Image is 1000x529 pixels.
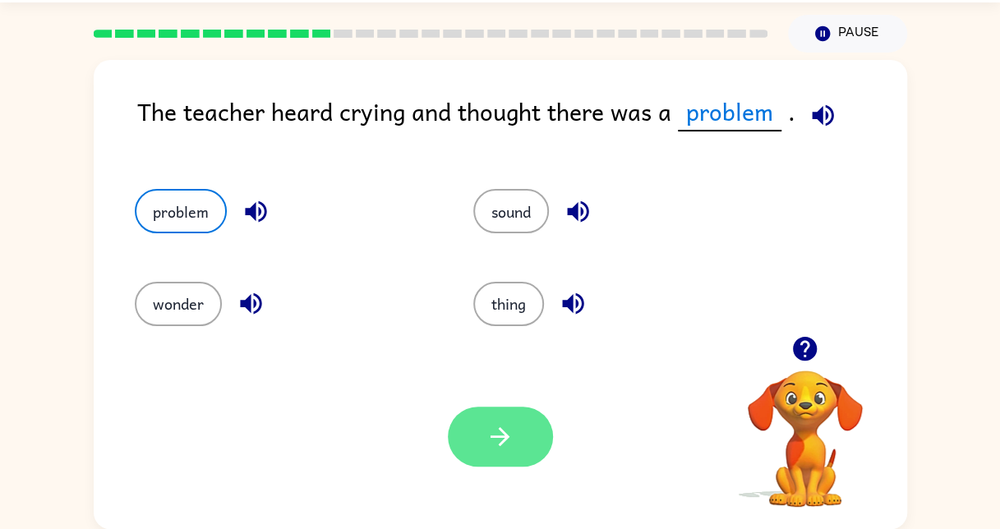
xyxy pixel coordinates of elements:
button: thing [473,282,544,326]
button: sound [473,189,549,233]
span: problem [678,93,781,131]
button: problem [135,189,227,233]
button: wonder [135,282,222,326]
video: Your browser must support playing .mp4 files to use Literably. Please try using another browser. [723,345,887,509]
div: The teacher heard crying and thought there was a . [137,93,907,156]
button: Pause [788,15,907,53]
